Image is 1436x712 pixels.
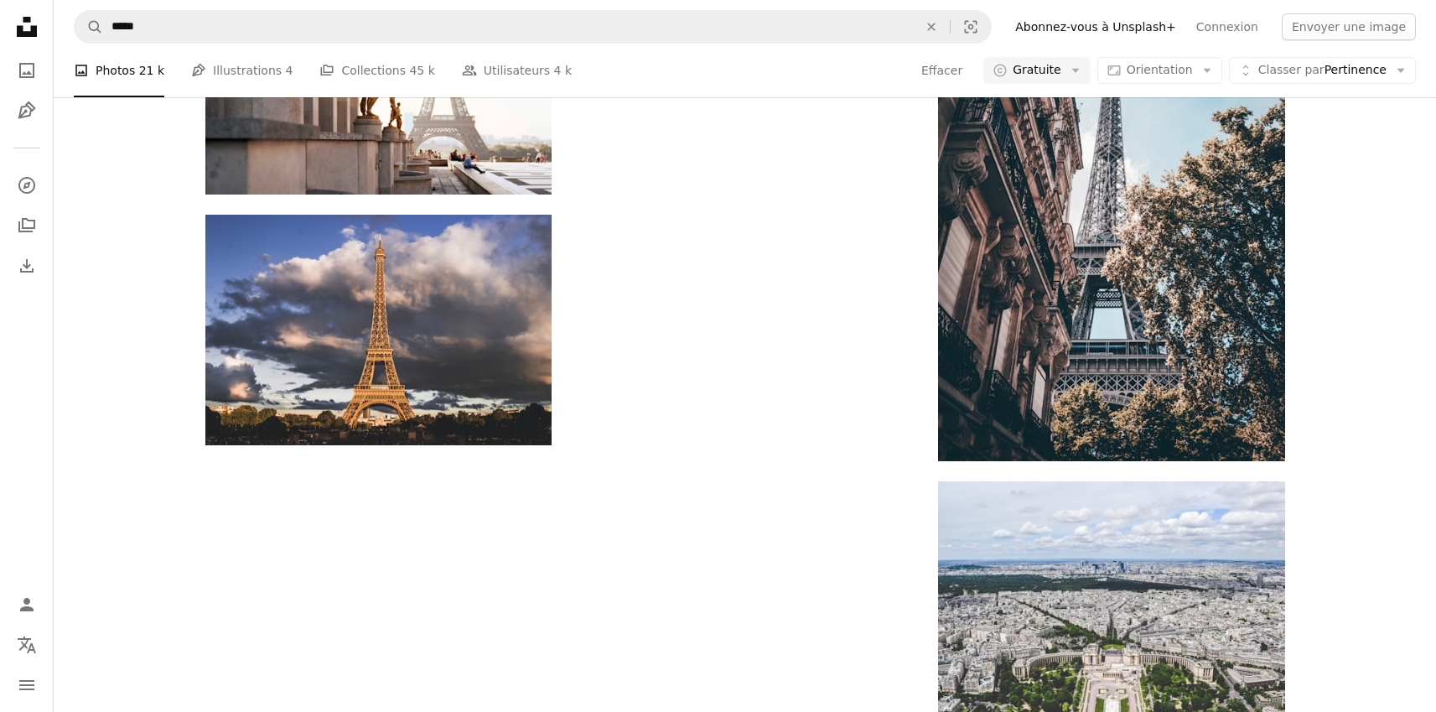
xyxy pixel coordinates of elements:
button: Rechercher sur Unsplash [75,11,103,43]
span: 4 k [554,61,572,80]
button: Orientation [1097,57,1222,84]
a: Tour Eiffel, Paris [205,322,552,337]
a: Collections [10,209,44,242]
span: Classer par [1258,63,1325,76]
a: Utilisateurs 4 k [462,44,572,97]
img: Tour Eiffel, Paris [205,215,552,445]
button: Recherche de visuels [951,11,991,43]
button: Effacer [913,11,950,43]
button: Gratuite [983,57,1091,84]
span: Gratuite [1013,62,1061,79]
span: Orientation [1127,63,1193,76]
a: Tour Eiffel sous un ciel bleu [938,193,1284,208]
a: Abonnez-vous à Unsplash+ [1005,13,1186,40]
button: Classer parPertinence [1229,57,1416,84]
a: Historique de téléchargement [10,249,44,283]
a: Explorer [10,169,44,202]
button: Langue [10,628,44,662]
button: Envoyer une image [1282,13,1416,40]
span: 4 [286,61,293,80]
span: 45 k [409,61,434,80]
button: Menu [10,668,44,702]
a: Photos [10,54,44,87]
a: Collections 45 k [319,44,434,97]
a: Accueil — Unsplash [10,10,44,47]
img: Photographie aérienne de la ville [938,481,1284,712]
a: Illustrations 4 [191,44,293,97]
a: Illustrations [10,94,44,127]
a: Connexion / S’inscrire [10,588,44,621]
a: Photographie aérienne de la ville [938,589,1284,604]
span: Pertinence [1258,62,1387,79]
form: Rechercher des visuels sur tout le site [74,10,992,44]
button: Effacer [920,57,963,84]
a: Connexion [1186,13,1268,40]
